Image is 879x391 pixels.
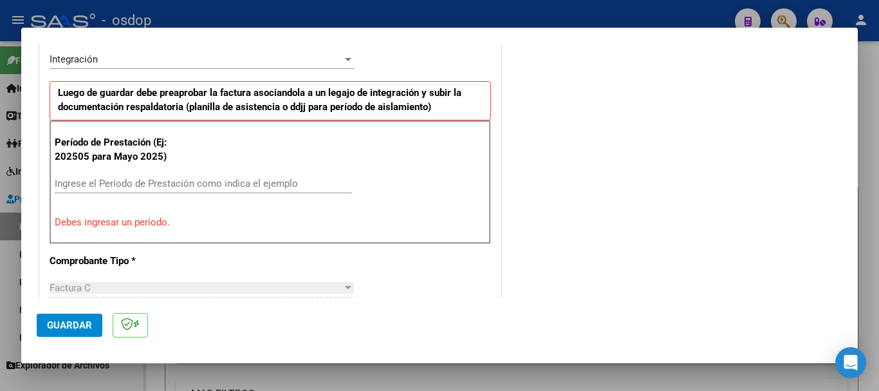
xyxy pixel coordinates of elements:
span: Guardar [47,319,92,331]
strong: Luego de guardar debe preaprobar la factura asociandola a un legajo de integración y subir la doc... [58,87,461,113]
button: Guardar [37,314,102,337]
span: Factura C [50,282,91,294]
p: Comprobante Tipo * [50,254,182,269]
p: Período de Prestación (Ej: 202505 para Mayo 2025) [55,135,184,164]
p: Debes ingresar un período. [55,215,486,230]
span: Integración [50,53,98,65]
div: Open Intercom Messenger [835,347,866,378]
